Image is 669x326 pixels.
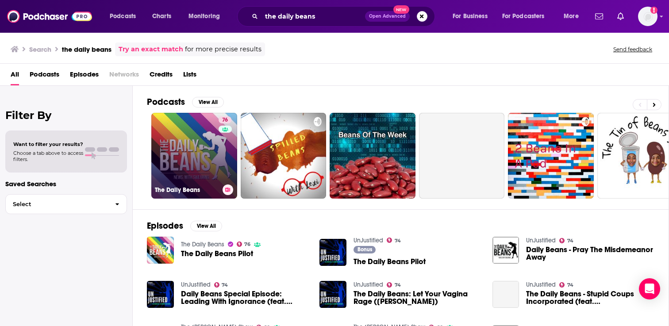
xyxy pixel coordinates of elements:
[393,5,409,14] span: New
[151,113,237,199] a: 76The Daily Beans
[11,67,19,85] a: All
[181,241,224,248] a: The Daily Beans
[222,283,228,287] span: 74
[446,9,499,23] button: open menu
[526,237,556,244] a: UnJustified
[219,116,231,123] a: 76
[181,250,253,257] a: The Daily Beans Pilot
[526,290,654,305] a: The Daily Beans - Stupid Coups Incorporated (feat.Hugo Lowell)
[492,281,519,308] a: The Daily Beans - Stupid Coups Incorporated (feat.Hugo Lowell)
[395,239,401,243] span: 74
[559,238,573,243] a: 74
[30,67,59,85] a: Podcasts
[181,290,309,305] span: Daily Beans Special Episode: Leading With Ignorance (feat. [PERSON_NAME])
[502,10,545,23] span: For Podcasters
[387,282,401,288] a: 74
[354,258,426,265] a: The Daily Beans Pilot
[237,242,251,247] a: 76
[564,10,579,23] span: More
[147,96,224,107] a: PodcastsView All
[354,237,383,244] a: UnJustified
[104,9,147,23] button: open menu
[146,9,177,23] a: Charts
[319,239,346,266] img: The Daily Beans Pilot
[7,8,92,25] img: Podchaser - Follow, Share and Rate Podcasts
[365,11,410,22] button: Open AdvancedNew
[526,281,556,288] a: UnJustified
[6,201,108,207] span: Select
[261,9,365,23] input: Search podcasts, credits, & more...
[110,10,136,23] span: Podcasts
[188,10,220,23] span: Monitoring
[639,278,660,299] div: Open Intercom Messenger
[181,281,211,288] a: UnJustified
[492,237,519,264] img: Daily Beans - Pray The Misdemeanor Away
[147,220,222,231] a: EpisodesView All
[244,242,250,246] span: 76
[119,44,183,54] a: Try an exact match
[147,96,185,107] h2: Podcasts
[13,141,83,147] span: Want to filter your results?
[557,9,590,23] button: open menu
[29,45,51,54] h3: Search
[150,67,173,85] a: Credits
[5,109,127,122] h2: Filter By
[567,239,573,243] span: 74
[13,150,83,162] span: Choose a tab above to access filters.
[109,67,139,85] span: Networks
[181,290,309,305] a: Daily Beans Special Episode: Leading With Ignorance (feat. Billy Ray)
[559,282,573,288] a: 74
[358,247,372,252] span: Bonus
[147,281,174,308] img: Daily Beans Special Episode: Leading With Ignorance (feat. Billy Ray)
[354,281,383,288] a: UnJustified
[214,282,228,288] a: 74
[526,246,654,261] a: Daily Beans - Pray The Misdemeanor Away
[182,9,231,23] button: open menu
[496,9,557,23] button: open menu
[354,290,482,305] span: The Daily Beans: Let Your Vagina Rage ([PERSON_NAME])
[155,186,219,194] h3: The Daily Beans
[453,10,488,23] span: For Business
[611,46,655,53] button: Send feedback
[222,116,228,125] span: 76
[319,281,346,308] img: The Daily Beans: Let Your Vagina Rage (Lizz Winstead)
[592,9,607,24] a: Show notifications dropdown
[183,67,196,85] a: Lists
[395,283,401,287] span: 74
[567,283,573,287] span: 74
[70,67,99,85] a: Episodes
[246,6,443,27] div: Search podcasts, credits, & more...
[638,7,657,26] img: User Profile
[638,7,657,26] button: Show profile menu
[62,45,111,54] h3: the daily beans
[387,238,401,243] a: 74
[526,290,654,305] span: The Daily Beans - Stupid Coups Incorporated (feat.[PERSON_NAME])
[638,7,657,26] span: Logged in as adrian.villarreal
[192,97,224,107] button: View All
[614,9,627,24] a: Show notifications dropdown
[5,194,127,214] button: Select
[190,221,222,231] button: View All
[147,237,174,264] img: The Daily Beans Pilot
[369,14,406,19] span: Open Advanced
[650,7,657,14] svg: Add a profile image
[5,180,127,188] p: Saved Searches
[152,10,171,23] span: Charts
[354,290,482,305] a: The Daily Beans: Let Your Vagina Rage (Lizz Winstead)
[185,44,261,54] span: for more precise results
[147,220,183,231] h2: Episodes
